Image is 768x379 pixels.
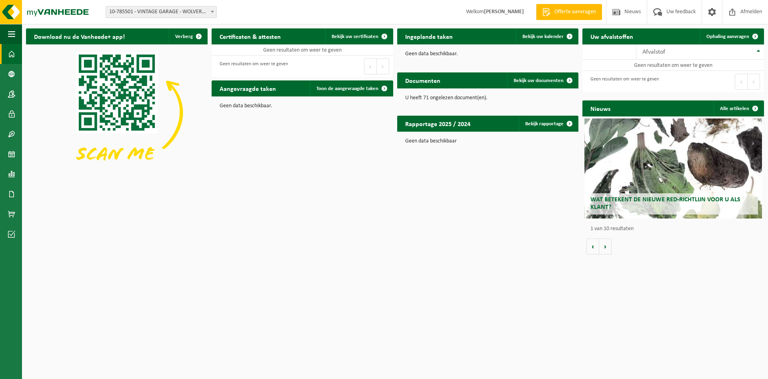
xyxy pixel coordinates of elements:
[642,49,665,55] span: Afvalstof
[552,8,598,16] span: Offerte aanvragen
[706,34,749,39] span: Ophaling aanvragen
[599,239,612,255] button: Volgende
[377,58,389,74] button: Next
[364,58,377,74] button: Previous
[582,100,618,116] h2: Nieuws
[405,95,571,101] p: U heeft 71 ongelezen document(en).
[582,28,641,44] h2: Uw afvalstoffen
[397,28,461,44] h2: Ingeplande taken
[586,239,599,255] button: Vorige
[735,74,748,90] button: Previous
[507,72,578,88] a: Bekijk uw documenten
[590,226,760,232] p: 1 van 10 resultaten
[590,197,740,211] span: Wat betekent de nieuwe RED-richtlijn voor u als klant?
[332,34,378,39] span: Bekijk uw certificaten
[212,44,393,56] td: Geen resultaten om weer te geven
[748,74,760,90] button: Next
[536,4,602,20] a: Offerte aanvragen
[586,73,659,90] div: Geen resultaten om weer te geven
[212,28,289,44] h2: Certificaten & attesten
[220,103,385,109] p: Geen data beschikbaar.
[175,34,193,39] span: Verberg
[519,116,578,132] a: Bekijk rapportage
[484,9,524,15] strong: [PERSON_NAME]
[397,116,478,131] h2: Rapportage 2025 / 2024
[26,28,133,44] h2: Download nu de Vanheede+ app!
[584,118,762,219] a: Wat betekent de nieuwe RED-richtlijn voor u als klant?
[169,28,207,44] button: Verberg
[516,28,578,44] a: Bekijk uw kalender
[26,44,208,180] img: Download de VHEPlus App
[700,28,763,44] a: Ophaling aanvragen
[714,100,763,116] a: Alle artikelen
[325,28,392,44] a: Bekijk uw certificaten
[310,80,392,96] a: Toon de aangevraagde taken
[514,78,564,83] span: Bekijk uw documenten
[216,58,288,75] div: Geen resultaten om weer te geven
[405,51,571,57] p: Geen data beschikbaar.
[522,34,564,39] span: Bekijk uw kalender
[212,80,284,96] h2: Aangevraagde taken
[582,60,764,71] td: Geen resultaten om weer te geven
[316,86,378,91] span: Toon de aangevraagde taken
[405,138,571,144] p: Geen data beschikbaar
[106,6,216,18] span: 10-785501 - VINTAGE GARAGE - WOLVERTEM
[397,72,448,88] h2: Documenten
